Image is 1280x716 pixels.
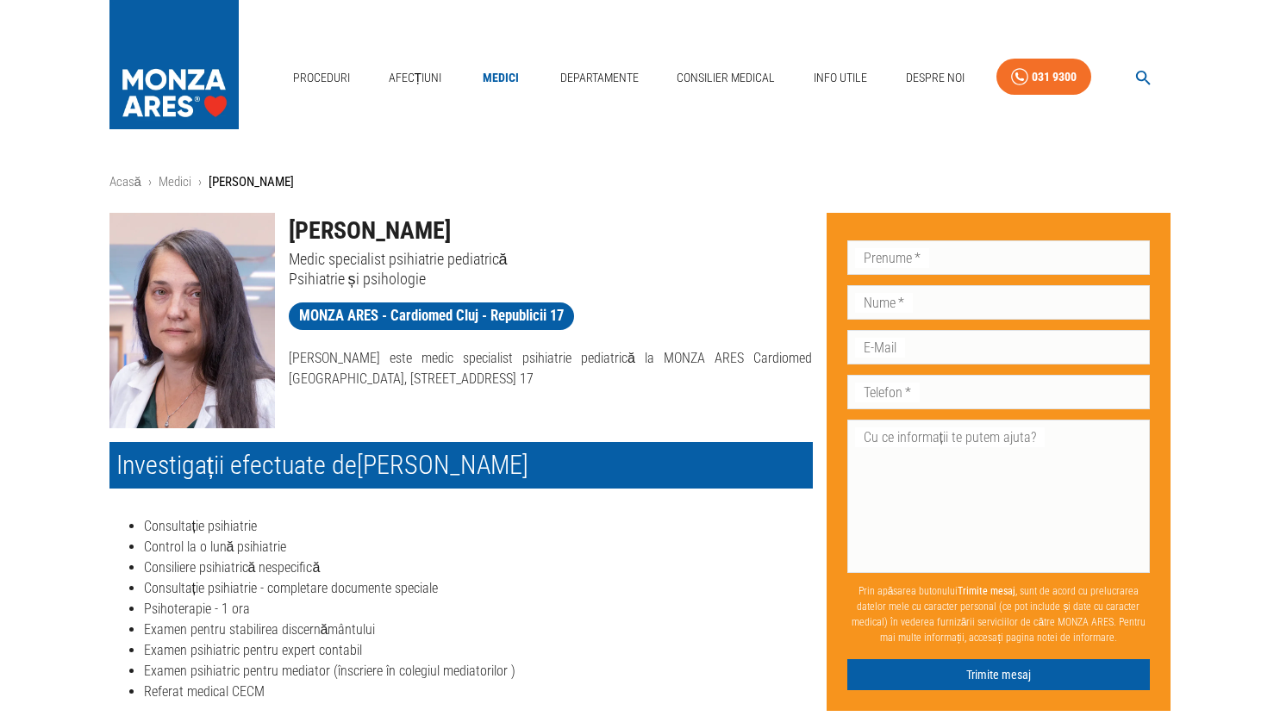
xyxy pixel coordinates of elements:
[289,269,813,289] p: Psihiatrie și psihologie
[109,213,275,428] img: Dr. Miruna Danciu
[109,174,141,190] a: Acasă
[159,174,191,190] a: Medici
[144,661,813,682] li: Examen psihiatric pentru mediator (înscriere în colegiul mediatorilor )
[847,576,1151,652] p: Prin apăsarea butonului , sunt de acord cu prelucrarea datelor mele cu caracter personal (ce pot ...
[289,213,813,249] h1: [PERSON_NAME]
[553,60,646,96] a: Departamente
[209,172,294,192] p: [PERSON_NAME]
[198,172,202,192] li: ›
[144,682,813,702] li: Referat medical CECM
[899,60,971,96] a: Despre Noi
[289,348,813,389] p: [PERSON_NAME] este medic specialist psihiatrie pediatrică la MONZA ARES Cardiomed [GEOGRAPHIC_DAT...
[286,60,357,96] a: Proceduri
[289,249,813,269] p: Medic specialist psihiatrie pediatrică
[144,619,813,640] li: Examen pentru stabilirea discernământului
[289,305,574,327] span: MONZA ARES - Cardiomed Cluj - Republicii 17
[144,640,813,661] li: Examen psihiatric pentru expert contabil
[289,302,574,330] a: MONZA ARES - Cardiomed Cluj - Republicii 17
[144,578,813,599] li: Consultație psihiatrie - completare documente speciale
[1032,66,1077,88] div: 031 9300
[996,59,1091,96] a: 031 9300
[670,60,782,96] a: Consilier Medical
[144,557,813,578] li: Consiliere psihiatrică nespecifică
[958,585,1015,597] b: Trimite mesaj
[148,172,152,192] li: ›
[144,537,813,557] li: Control la o lună psihiatrie
[807,60,874,96] a: Info Utile
[144,599,813,619] li: Psihoterapie - 1 ora
[109,172,1171,192] nav: breadcrumb
[144,516,813,537] li: Consultație psihiatrie
[109,442,813,489] h2: Investigații efectuate de [PERSON_NAME]
[473,60,528,96] a: Medici
[382,60,449,96] a: Afecțiuni
[847,659,1151,691] button: Trimite mesaj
